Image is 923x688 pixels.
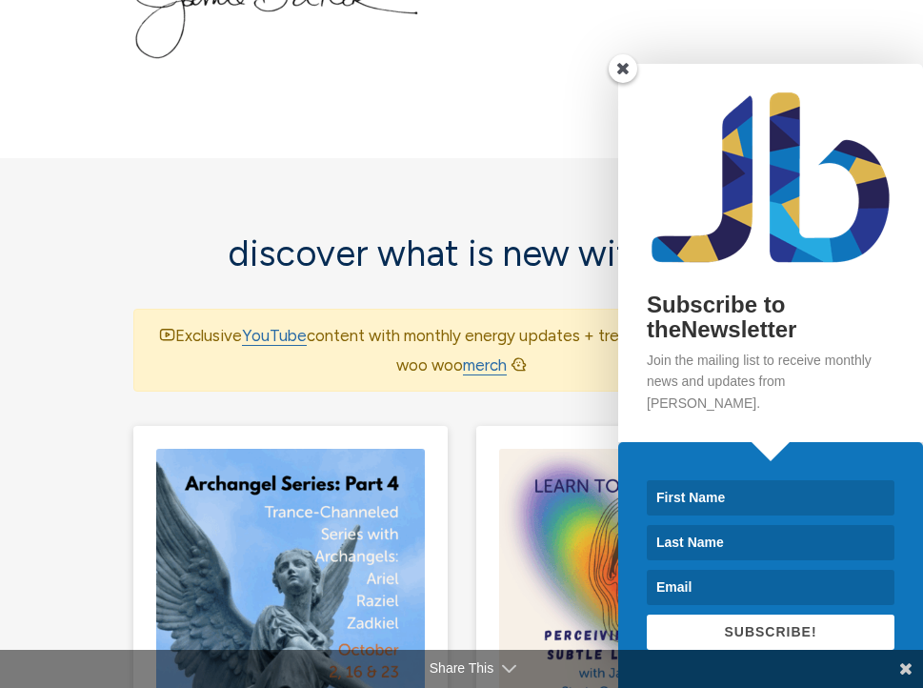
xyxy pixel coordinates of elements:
[463,355,507,375] a: merch
[242,326,307,346] a: YouTube
[647,615,894,650] button: SUBSCRIBE!
[647,570,894,605] input: Email
[133,234,791,274] h2: discover what is new with us
[647,480,894,516] input: First Name
[647,525,894,560] input: Last Name
[724,624,816,639] span: SUBSCRIBE!
[133,309,791,392] div: Exclusive content with monthly energy updates + treat yourself to a little woo woo
[647,350,894,414] p: Join the mailing list to receive monthly news and updates from [PERSON_NAME].
[647,293,894,343] h2: Subscribe to theNewsletter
